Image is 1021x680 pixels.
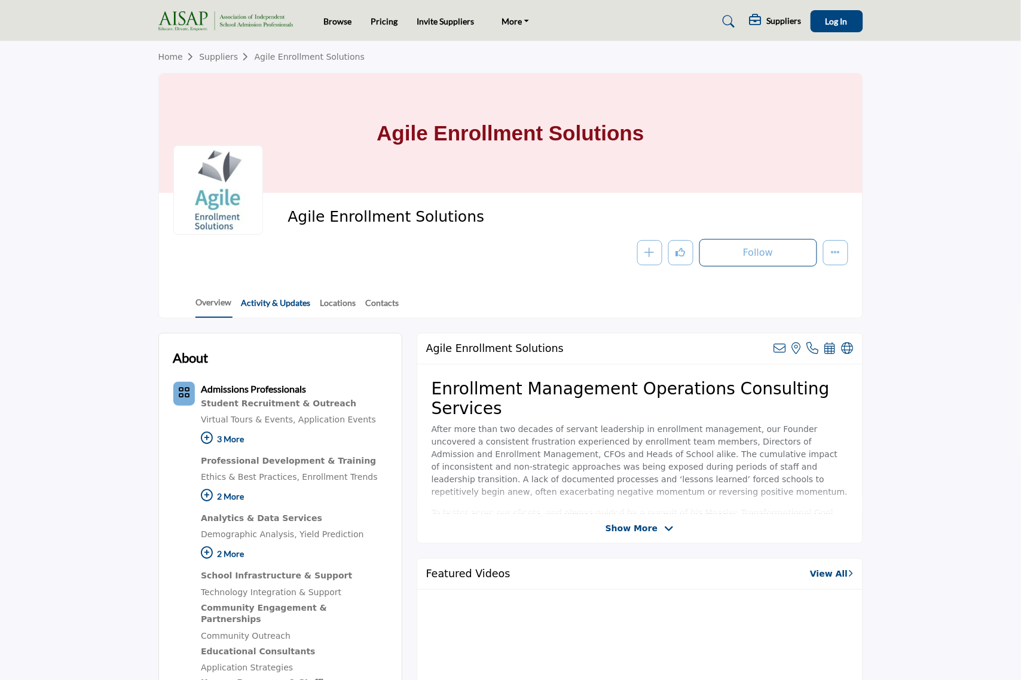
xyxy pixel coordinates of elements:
[302,472,378,482] a: Enrollment Trends
[750,14,802,29] div: Suppliers
[201,644,387,660] div: Comprehensive services for maintaining, upgrading, and optimizing school buildings and infrastruc...
[417,16,475,26] a: Invite Suppliers
[432,423,848,498] p: After more than two decades of servant leadership in enrollment management, our Founder uncovered...
[201,644,387,660] a: Educational Consultants
[426,342,564,355] h2: Agile Enrollment Solutions
[201,472,299,482] a: Ethics & Best Practices,
[298,415,376,424] a: Application Events
[201,631,291,641] a: Community Outreach
[201,601,387,627] a: Community Engagement & Partnerships
[432,507,848,595] p: To better serve our clients, and always guided by a pursuit of his Massive Transformational Goal ...
[668,240,693,265] button: Like
[173,382,195,406] button: Category Icon
[201,385,306,394] a: Admissions Professionals
[201,543,387,568] p: 2 More
[320,296,357,317] a: Locations
[201,663,293,672] a: Application Strategies
[199,52,254,62] a: Suppliers
[201,383,306,394] b: Admissions Professionals
[432,379,848,419] h2: Enrollment Management Operations Consulting Services
[158,52,200,62] a: Home
[767,16,802,26] h5: Suppliers
[826,16,848,26] span: Log In
[201,454,387,469] div: Reliable and efficient transportation options that meet the unique needs of educational instituti...
[201,601,387,627] div: Environmentally-friendly products and services to promote sustainability within educational setti...
[201,454,387,469] a: Professional Development & Training
[426,568,511,580] h2: Featured Videos
[606,522,658,535] span: Show More
[201,511,387,526] div: Legal guidance and representation for schools navigating complex regulations and legal matters.
[299,529,363,539] a: Yield Prediction
[377,73,644,193] h1: Agile Enrollment Solutions
[201,396,387,412] a: Student Recruitment & Outreach
[201,587,341,597] a: Technology Integration & Support
[365,296,400,317] a: Contacts
[201,485,387,511] p: 2 More
[158,11,299,31] img: site Logo
[201,428,387,454] p: 3 More
[201,568,387,584] div: Comprehensive recruitment, training, and retention solutions for top educational talent.
[195,296,233,318] a: Overview
[823,240,848,265] button: More details
[494,13,538,30] a: More
[699,239,817,267] button: Follow
[811,10,863,32] button: Log In
[201,511,387,526] a: Analytics & Data Services
[201,529,297,539] a: Demographic Analysis,
[711,12,743,31] a: Search
[173,348,209,367] h2: About
[201,396,387,412] div: Expert financial management and support tailored to the specific needs of educational institutions.
[255,52,365,62] a: Agile Enrollment Solutions
[288,207,557,227] span: Agile Enrollment Solutions
[201,568,387,584] a: School Infrastructure & Support
[201,415,296,424] a: Virtual Tours & Events,
[241,296,311,317] a: Activity & Updates
[324,16,352,26] a: Browse
[810,568,853,580] a: View All
[371,16,398,26] a: Pricing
